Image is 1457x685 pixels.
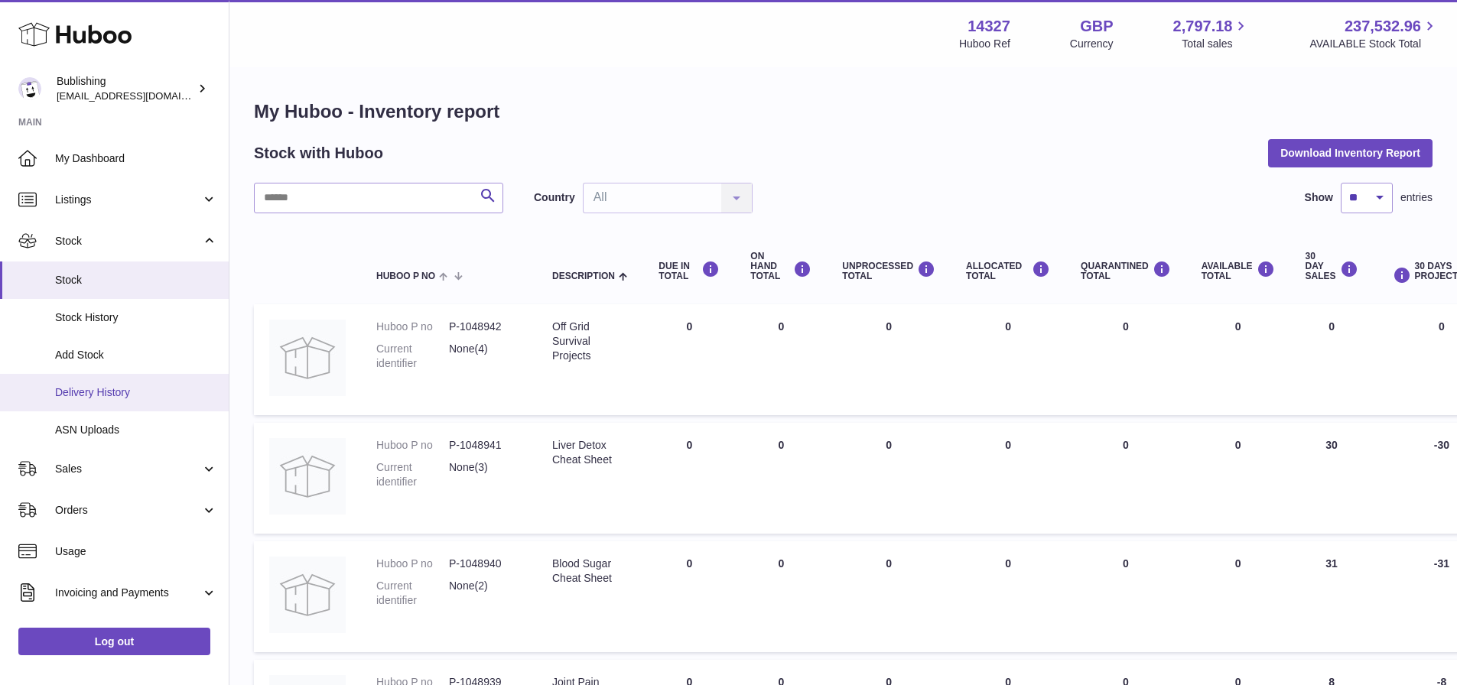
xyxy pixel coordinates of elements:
img: internalAdmin-14327@internal.huboo.com [18,77,41,100]
td: 30 [1290,423,1374,534]
div: ON HAND Total [750,252,811,282]
span: Orders [55,503,201,518]
td: 0 [1186,541,1290,652]
dd: P-1048940 [449,557,522,571]
strong: GBP [1080,16,1113,37]
a: Log out [18,628,210,655]
span: Stock History [55,310,217,325]
img: product image [269,438,346,515]
dt: Current identifier [376,342,449,371]
span: Total sales [1182,37,1250,51]
div: Blood Sugar Cheat Sheet [552,557,628,586]
span: 2,797.18 [1173,16,1233,37]
div: Liver Detox Cheat Sheet [552,438,628,467]
span: Add Stock [55,348,217,362]
h2: Stock with Huboo [254,143,383,164]
dt: Huboo P no [376,320,449,334]
span: Listings [55,193,201,207]
a: 237,532.96 AVAILABLE Stock Total [1309,16,1439,51]
td: 0 [951,304,1065,415]
td: 0 [1186,423,1290,534]
dd: P-1048942 [449,320,522,334]
div: DUE IN TOTAL [659,261,720,281]
span: AVAILABLE Stock Total [1309,37,1439,51]
h1: My Huboo - Inventory report [254,99,1433,124]
dd: None(4) [449,342,522,371]
td: 0 [951,423,1065,534]
span: 237,532.96 [1345,16,1421,37]
div: 30 DAY SALES [1306,252,1358,282]
span: Sales [55,462,201,476]
span: Stock [55,273,217,287]
td: 0 [827,304,951,415]
td: 0 [951,541,1065,652]
td: 0 [643,541,735,652]
div: Huboo Ref [959,37,1010,51]
dt: Current identifier [376,579,449,608]
label: Show [1305,190,1333,205]
div: Off Grid Survival Projects [552,320,628,363]
span: [EMAIL_ADDRESS][DOMAIN_NAME] [57,89,225,102]
span: Stock [55,234,201,248]
span: Invoicing and Payments [55,586,201,600]
a: 2,797.18 Total sales [1173,16,1250,51]
td: 0 [1186,304,1290,415]
span: ASN Uploads [55,423,217,437]
span: Huboo P no [376,271,435,281]
td: 0 [1290,304,1374,415]
div: QUARANTINED Total [1081,261,1171,281]
span: 0 [1123,439,1129,451]
span: Delivery History [55,385,217,400]
td: 0 [827,541,951,652]
div: Bublishing [57,74,194,103]
dt: Huboo P no [376,438,449,453]
td: 0 [643,304,735,415]
strong: 14327 [968,16,1010,37]
span: 0 [1123,320,1129,333]
td: 0 [735,304,827,415]
dt: Huboo P no [376,557,449,571]
td: 0 [735,423,827,534]
dd: None(2) [449,579,522,608]
div: UNPROCESSED Total [842,261,935,281]
span: Description [552,271,615,281]
td: 31 [1290,541,1374,652]
div: Currency [1070,37,1114,51]
button: Download Inventory Report [1268,139,1433,167]
div: AVAILABLE Total [1202,261,1275,281]
label: Country [534,190,575,205]
td: 0 [735,541,827,652]
img: product image [269,557,346,633]
td: 0 [827,423,951,534]
dd: P-1048941 [449,438,522,453]
dd: None(3) [449,460,522,489]
span: My Dashboard [55,151,217,166]
span: entries [1400,190,1433,205]
span: Usage [55,544,217,559]
td: 0 [643,423,735,534]
dt: Current identifier [376,460,449,489]
img: product image [269,320,346,396]
span: 0 [1123,557,1129,570]
div: ALLOCATED Total [966,261,1050,281]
